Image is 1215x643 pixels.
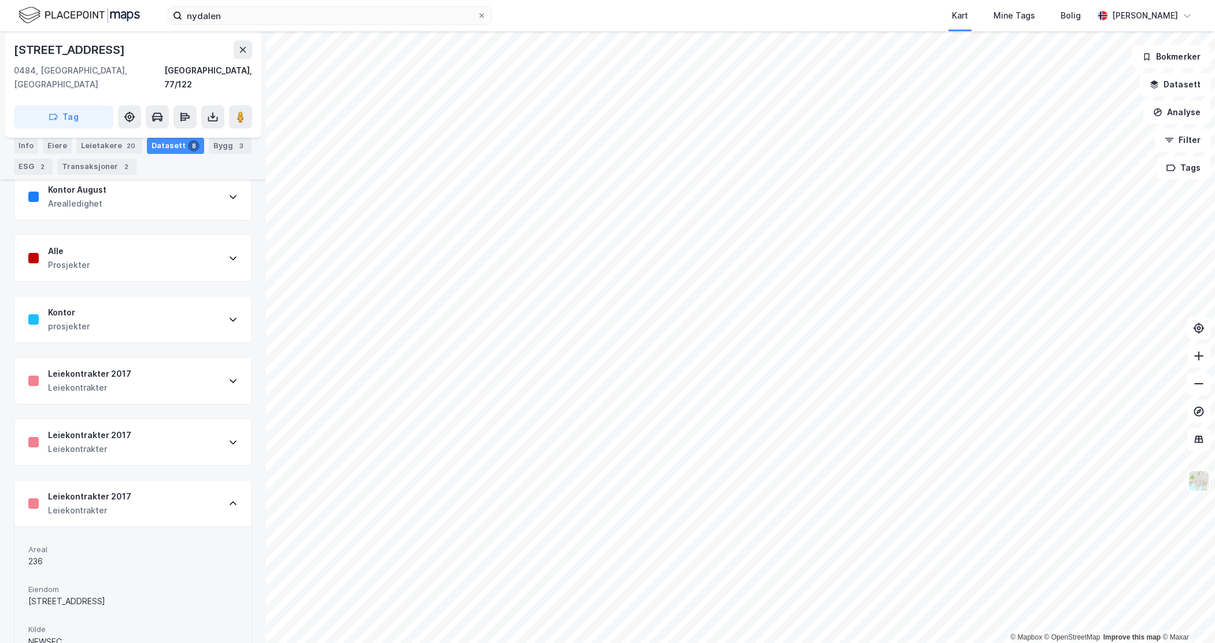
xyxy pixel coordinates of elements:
[1140,73,1210,96] button: Datasett
[235,140,247,152] div: 3
[1103,633,1161,641] a: Improve this map
[1112,9,1178,23] div: [PERSON_NAME]
[28,585,238,594] span: Eiendom
[28,624,238,634] span: Kilde
[120,161,132,172] div: 2
[1157,156,1210,179] button: Tags
[1061,9,1081,23] div: Bolig
[1143,101,1210,124] button: Analyse
[124,140,138,152] div: 20
[48,504,131,517] div: Leiekontrakter
[19,5,140,25] img: logo.f888ab2527a4732fd821a326f86c7f29.svg
[1188,470,1210,492] img: Z
[48,428,131,442] div: Leiekontrakter 2017
[28,594,238,608] div: [STREET_ADDRESS]
[48,306,90,319] div: Kontor
[14,105,113,128] button: Tag
[28,545,238,554] span: Areal
[209,138,252,154] div: Bygg
[76,138,142,154] div: Leietakere
[57,159,136,175] div: Transaksjoner
[14,64,164,91] div: 0484, [GEOGRAPHIC_DATA], [GEOGRAPHIC_DATA]
[48,367,131,381] div: Leiekontrakter 2017
[48,381,131,395] div: Leiekontrakter
[36,161,48,172] div: 2
[182,7,477,24] input: Søk på adresse, matrikkel, gårdeiere, leietakere eller personer
[48,183,106,197] div: Kontor August
[994,9,1035,23] div: Mine Tags
[188,140,200,152] div: 8
[14,41,127,59] div: [STREET_ADDRESS]
[48,244,90,258] div: Alle
[1010,633,1042,641] a: Mapbox
[28,554,238,568] div: 236
[48,197,106,211] div: Arealledighet
[48,442,131,456] div: Leiekontrakter
[48,258,90,272] div: Prosjekter
[1157,587,1215,643] iframe: Chat Widget
[147,138,204,154] div: Datasett
[1132,45,1210,68] button: Bokmerker
[1155,128,1210,152] button: Filter
[48,490,131,504] div: Leiekontrakter 2017
[14,138,38,154] div: Info
[43,138,72,154] div: Eiere
[48,319,90,333] div: prosjekter
[1044,633,1100,641] a: OpenStreetMap
[164,64,252,91] div: [GEOGRAPHIC_DATA], 77/122
[952,9,968,23] div: Kart
[14,159,53,175] div: ESG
